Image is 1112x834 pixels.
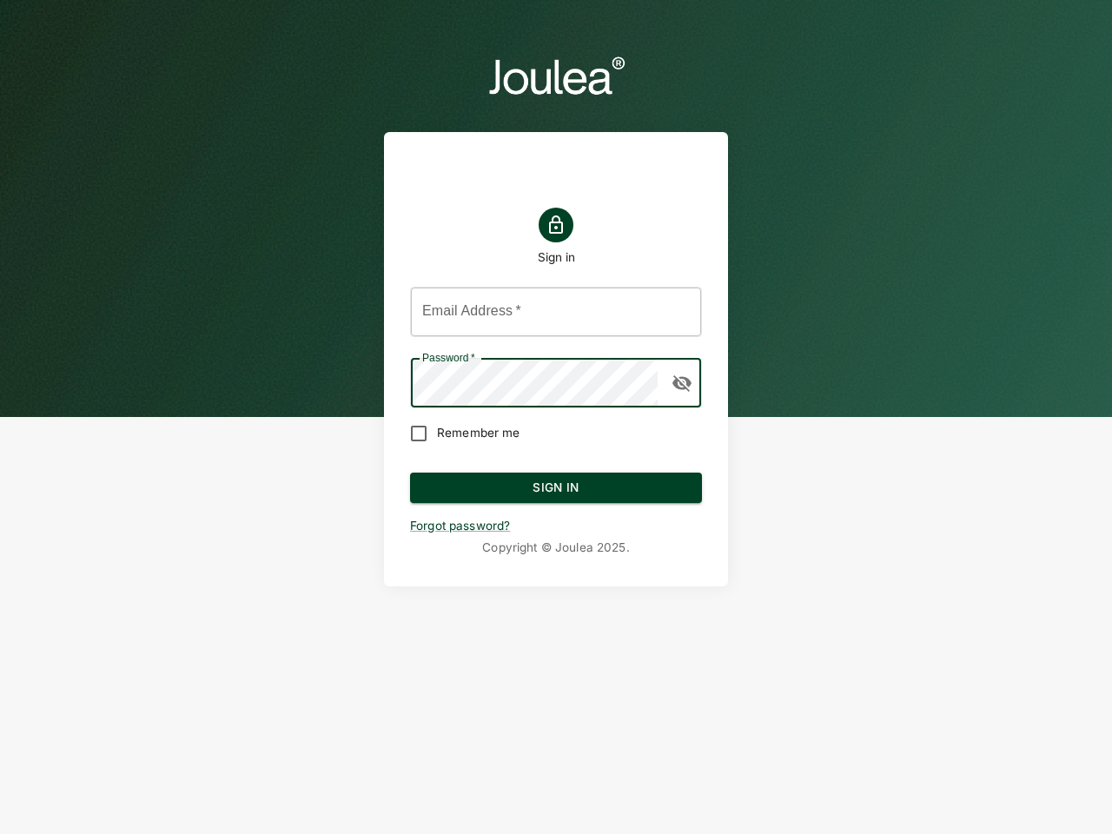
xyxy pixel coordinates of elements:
a: Forgot password? [410,519,510,533]
img: logo [486,52,625,97]
h1: Sign in [538,249,575,265]
p: Copyright © Joulea 2025 . [410,539,702,556]
label: Password [422,350,475,365]
span: Remember me [437,424,520,441]
button: Sign In [410,473,702,504]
